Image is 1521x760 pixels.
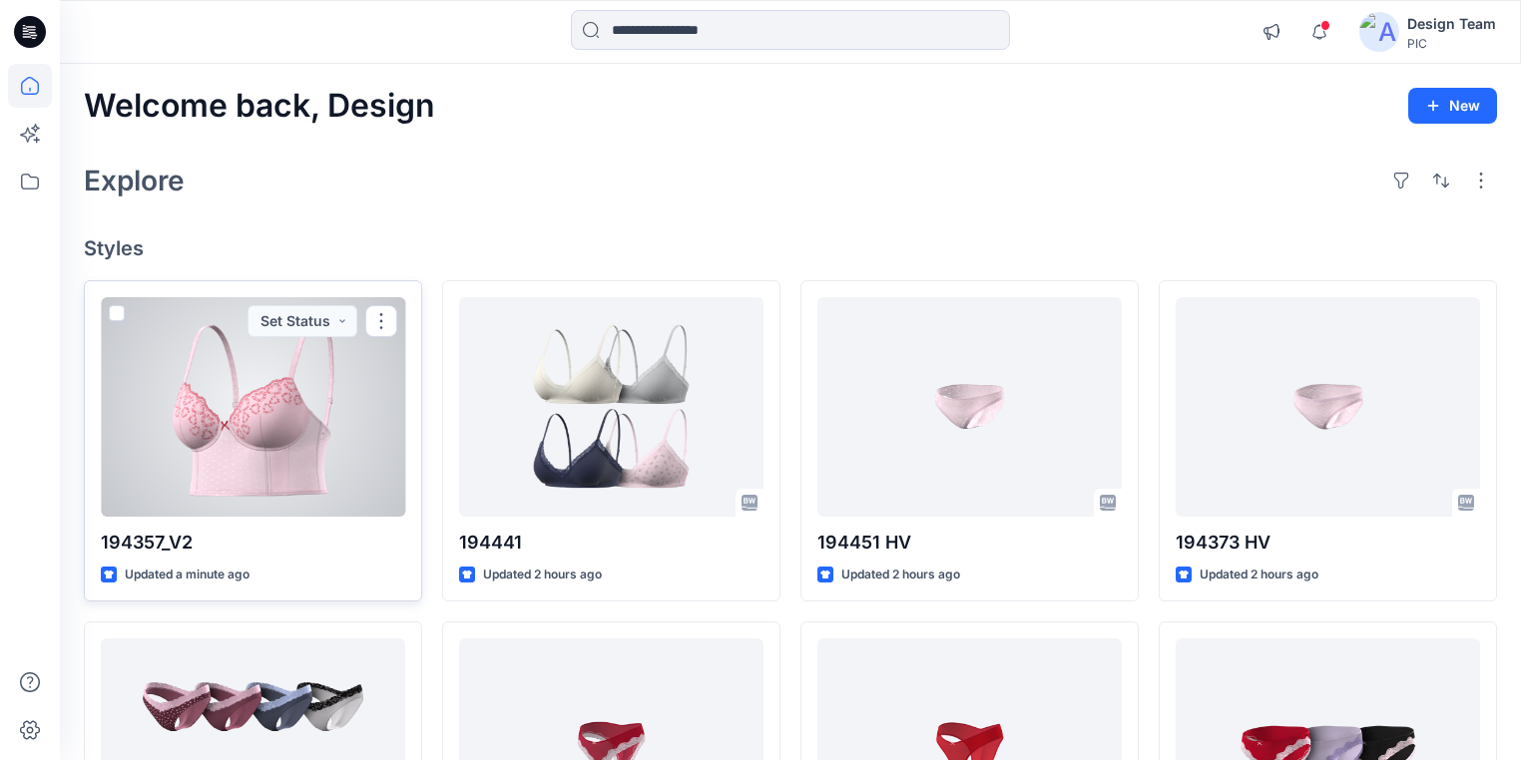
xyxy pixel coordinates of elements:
[84,165,185,196] h2: Explore
[841,565,960,585] p: Updated 2 hours ago
[1408,88,1497,124] button: New
[459,529,763,557] p: 194441
[125,565,250,585] p: Updated a minute ago
[101,529,405,557] p: 194357_V2
[101,297,405,517] a: 194357_V2
[84,88,435,125] h2: Welcome back, Design
[1176,297,1480,517] a: 194373 HV
[817,297,1122,517] a: 194451 HV
[459,297,763,517] a: 194441
[1200,565,1318,585] p: Updated 2 hours ago
[1407,36,1496,51] div: PIC
[1176,529,1480,557] p: 194373 HV
[84,236,1497,260] h4: Styles
[1359,12,1399,52] img: avatar
[817,529,1122,557] p: 194451 HV
[483,565,602,585] p: Updated 2 hours ago
[1407,12,1496,36] div: Design Team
